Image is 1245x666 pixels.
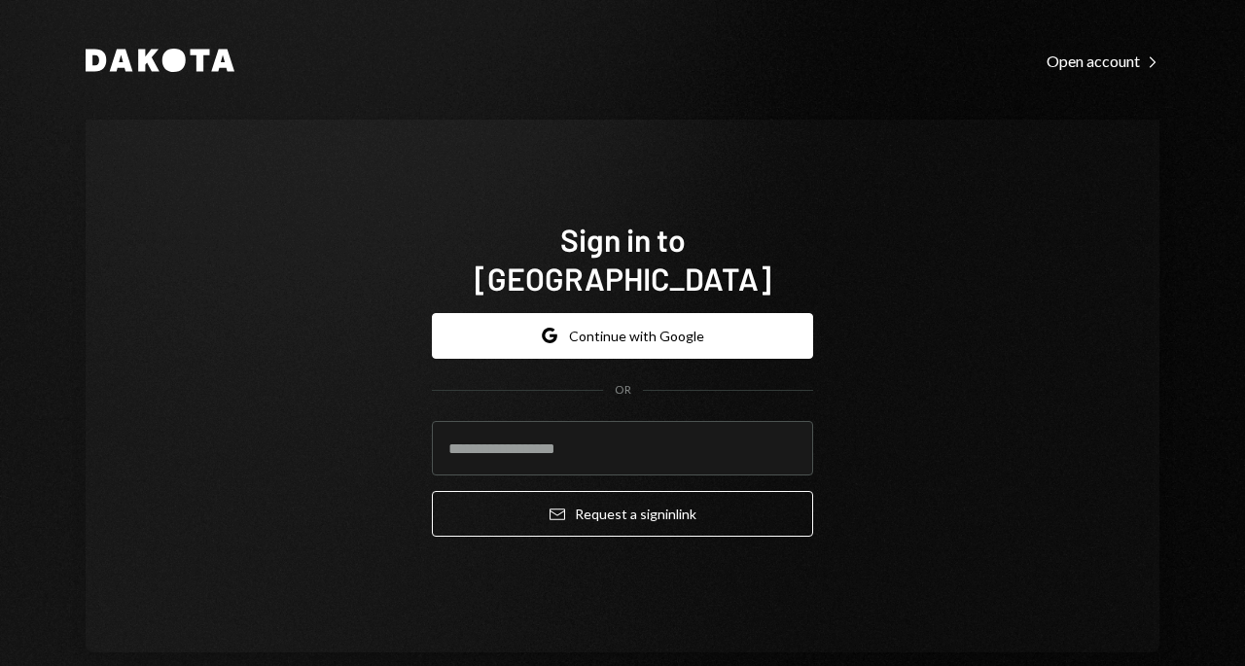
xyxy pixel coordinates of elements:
[1047,50,1159,71] a: Open account
[1047,52,1159,71] div: Open account
[615,382,631,399] div: OR
[432,313,813,359] button: Continue with Google
[432,491,813,537] button: Request a signinlink
[432,220,813,298] h1: Sign in to [GEOGRAPHIC_DATA]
